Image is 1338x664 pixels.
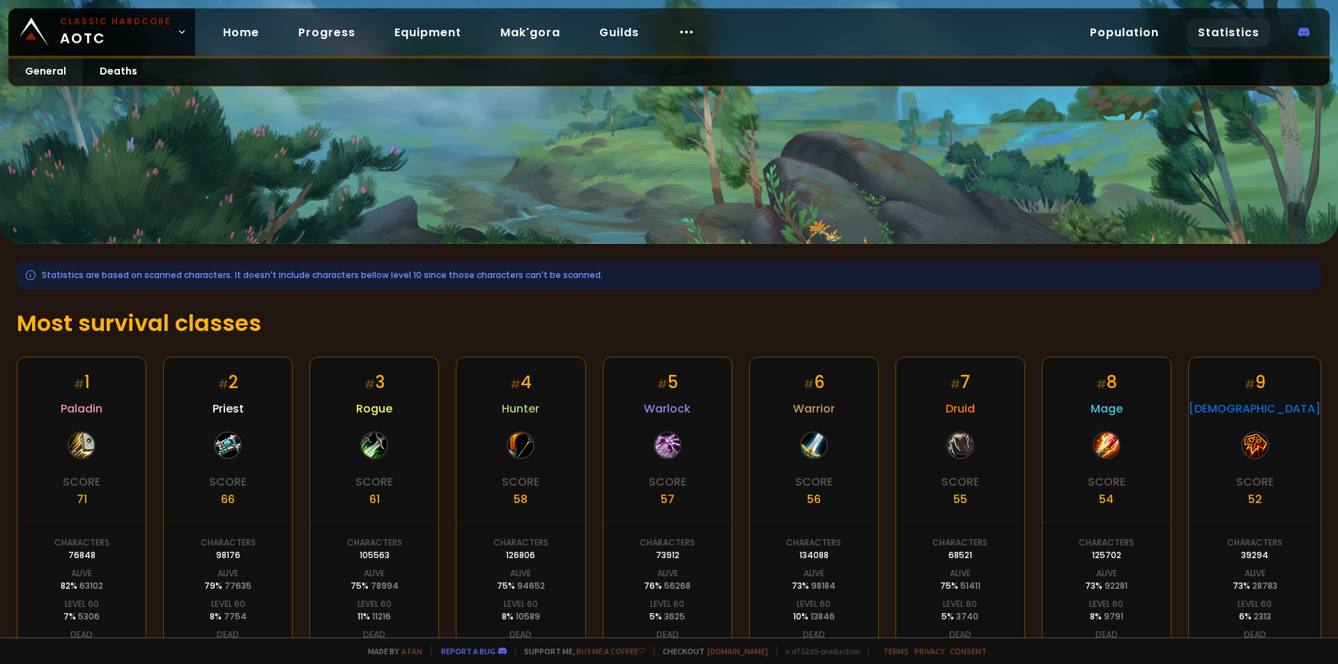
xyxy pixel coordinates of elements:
[1088,473,1125,491] div: Score
[786,536,841,549] div: Characters
[441,646,495,656] a: Report a bug
[949,628,971,641] div: Dead
[364,567,385,580] div: Alive
[661,491,675,508] div: 57
[514,491,528,508] div: 58
[224,580,252,592] span: 77635
[210,610,247,623] div: 8 %
[1105,580,1128,592] span: 92281
[707,646,768,656] a: [DOMAIN_NAME]
[17,261,1321,290] div: Statistics are based on scanned characters. It doesn't include characters bellow level 10 since t...
[932,536,987,549] div: Characters
[287,18,367,47] a: Progress
[1189,400,1321,417] span: [DEMOGRAPHIC_DATA]
[63,473,100,491] div: Score
[803,628,825,641] div: Dead
[1079,536,1134,549] div: Characters
[78,610,100,622] span: 5306
[217,628,239,641] div: Dead
[1085,580,1128,592] div: 73 %
[914,646,944,656] a: Privacy
[576,646,645,656] a: Buy me a coffee
[17,307,1321,340] h1: Most survival classes
[1236,473,1274,491] div: Score
[221,491,235,508] div: 66
[803,567,824,580] div: Alive
[776,646,860,656] span: v. d752d5 - production
[371,580,399,592] span: 78994
[1254,610,1271,622] span: 2313
[1245,376,1255,392] small: #
[383,18,472,47] a: Equipment
[357,610,391,623] div: 11 %
[797,598,831,610] div: Level 60
[497,580,545,592] div: 75 %
[204,580,252,592] div: 79 %
[948,549,972,562] div: 68521
[71,567,92,580] div: Alive
[649,473,686,491] div: Score
[943,598,977,610] div: Level 60
[883,646,909,656] a: Terms
[649,610,685,623] div: 5 %
[517,580,545,592] span: 94652
[803,370,824,394] div: 6
[54,536,109,549] div: Characters
[363,628,385,641] div: Dead
[1104,610,1123,622] span: 9791
[941,473,979,491] div: Score
[61,400,102,417] span: Paladin
[355,473,393,491] div: Score
[218,370,238,394] div: 2
[506,549,535,562] div: 126806
[946,400,975,417] span: Druid
[209,473,247,491] div: Score
[1241,549,1268,562] div: 39294
[1245,567,1266,580] div: Alive
[364,370,385,394] div: 3
[360,646,422,656] span: Made by
[369,491,380,508] div: 61
[351,580,399,592] div: 75 %
[510,567,531,580] div: Alive
[793,610,835,623] div: 10 %
[650,598,684,610] div: Level 60
[502,400,539,417] span: Hunter
[1238,598,1272,610] div: Level 60
[657,567,678,580] div: Alive
[953,491,967,508] div: 55
[372,610,391,622] span: 11216
[1245,370,1266,394] div: 9
[1244,628,1266,641] div: Dead
[61,580,103,592] div: 82 %
[664,610,685,622] span: 3625
[793,400,835,417] span: Warrior
[516,610,540,622] span: 10589
[656,549,679,562] div: 73912
[1096,370,1117,394] div: 8
[940,580,981,592] div: 75 %
[70,628,93,641] div: Dead
[799,549,829,562] div: 134088
[217,567,238,580] div: Alive
[644,580,691,592] div: 76 %
[79,580,103,592] span: 63102
[950,376,960,392] small: #
[644,400,691,417] span: Warlock
[811,580,836,592] span: 98184
[1091,400,1123,417] span: Mage
[1248,491,1262,508] div: 52
[224,610,247,622] span: 7754
[640,536,695,549] div: Characters
[807,491,821,508] div: 56
[60,15,171,49] span: AOTC
[1099,491,1114,508] div: 54
[950,370,970,394] div: 7
[656,628,679,641] div: Dead
[510,376,521,392] small: #
[68,549,95,562] div: 76848
[657,370,678,394] div: 5
[63,610,100,623] div: 7 %
[654,646,768,656] span: Checkout
[74,376,84,392] small: #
